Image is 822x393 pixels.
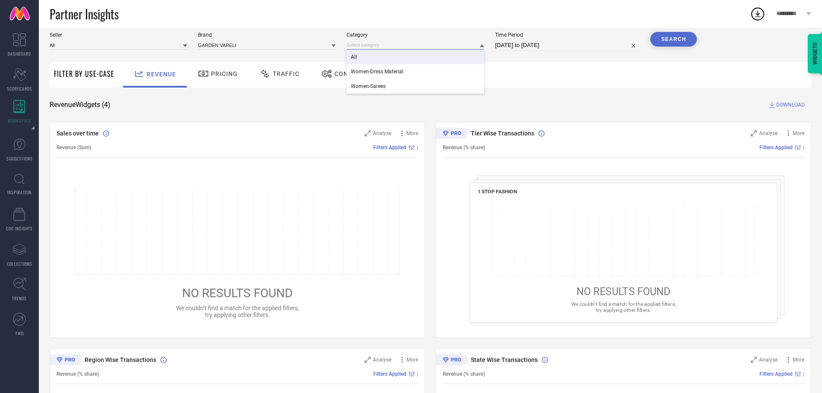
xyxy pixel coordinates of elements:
[57,130,99,137] span: Sales over time
[50,32,187,38] span: Seller
[351,54,357,60] span: All
[57,371,99,377] span: Revenue (% share)
[334,70,376,77] span: Conversion
[346,41,484,50] input: Select category
[373,357,391,363] span: Analyse
[85,356,156,363] span: Region Wise Transactions
[6,225,33,232] span: CDC INSIGHTS
[776,101,805,109] span: DOWNLOAD
[273,70,299,77] span: Traffic
[650,32,697,47] button: Search
[417,145,418,151] span: |
[57,145,91,151] span: Revenue (Sum)
[346,64,484,79] div: Women-Dress Material
[7,85,32,92] span: SCORECARDS
[351,83,386,89] span: Women-Sarees
[793,130,804,136] span: More
[346,79,484,94] div: Women-Sarees
[471,130,534,137] span: Tier Wise Transactions
[417,371,418,377] span: |
[365,357,371,363] svg: Zoom
[176,305,299,318] span: We couldn’t find a match for the applied filters, try applying other filters.
[16,330,24,336] span: FWD
[211,70,238,77] span: Pricing
[8,50,31,57] span: DASHBOARD
[576,286,671,298] span: NO RESULTS FOUND
[50,354,82,367] div: Premium
[8,117,31,124] span: WORKSPACE
[436,354,468,367] div: Premium
[147,71,176,78] span: Revenue
[436,128,468,141] div: Premium
[351,69,403,75] span: Women-Dress Material
[12,295,27,302] span: TRENDS
[803,371,804,377] span: |
[471,356,538,363] span: State Wise Transactions
[198,32,336,38] span: Brand
[346,50,484,64] div: All
[6,155,33,162] span: SUGGESTIONS
[443,145,485,151] span: Revenue (% share)
[365,130,371,136] svg: Zoom
[759,357,778,363] span: Analyse
[7,261,32,267] span: COLLECTIONS
[373,145,406,151] span: Filters Applied
[346,32,484,38] span: Category
[759,130,778,136] span: Analyse
[495,32,639,38] span: Time Period
[50,101,110,109] span: Revenue Widgets ( 4 )
[406,130,418,136] span: More
[54,69,114,79] span: Filter By Use-Case
[443,371,485,377] span: Revenue (% share)
[751,130,757,136] svg: Zoom
[406,357,418,363] span: More
[793,357,804,363] span: More
[750,6,765,22] div: Open download list
[182,286,293,300] span: NO RESULTS FOUND
[50,5,119,23] span: Partner Insights
[495,40,639,50] input: Select time period
[373,130,391,136] span: Analyse
[373,371,406,377] span: Filters Applied
[759,145,793,151] span: Filters Applied
[7,189,31,195] span: INSPIRATION
[759,371,793,377] span: Filters Applied
[571,301,676,313] span: We couldn’t find a match for the applied filters, try applying other filters.
[803,145,804,151] span: |
[751,357,757,363] svg: Zoom
[478,189,517,195] span: 1 STOP FASHION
